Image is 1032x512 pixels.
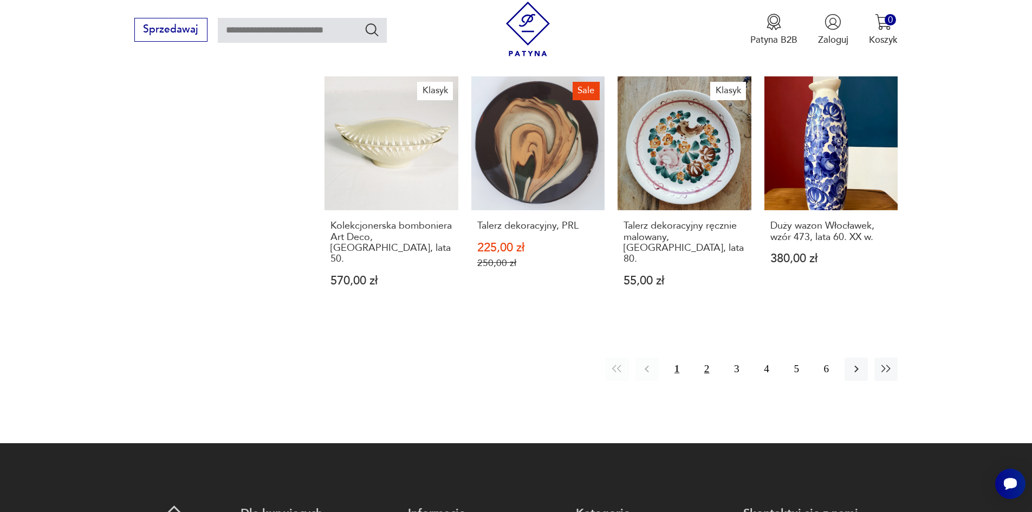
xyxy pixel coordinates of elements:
button: 3 [725,358,748,381]
img: Ikonka użytkownika [825,14,841,30]
a: SaleTalerz dekoracyjny, PRLTalerz dekoracyjny, PRL225,00 zł250,00 zł [471,76,605,312]
h3: Duży wazon Włocławek, wzór 473, lata 60. XX w. [770,221,892,243]
p: 55,00 zł [624,275,745,287]
button: Sprzedawaj [134,18,207,42]
a: KlasykTalerz dekoracyjny ręcznie malowany, Włocławek, lata 80.Talerz dekoracyjny ręcznie malowany... [618,76,751,312]
p: 570,00 zł [330,275,452,287]
button: Zaloguj [818,14,848,46]
iframe: Smartsupp widget button [995,469,1025,499]
button: 1 [665,358,689,381]
img: Patyna - sklep z meblami i dekoracjami vintage [501,2,555,56]
button: 5 [785,358,808,381]
a: KlasykKolekcjonerska bomboniera Art Deco, Włocławek, lata 50.Kolekcjonerska bomboniera Art Deco, ... [324,76,458,312]
a: Duży wazon Włocławek, wzór 473, lata 60. XX w.Duży wazon Włocławek, wzór 473, lata 60. XX w.380,0... [764,76,898,312]
h3: Talerz dekoracyjny, PRL [477,221,599,231]
p: Patyna B2B [750,34,797,46]
a: Sprzedawaj [134,26,207,35]
button: Patyna B2B [750,14,797,46]
img: Ikona koszyka [875,14,892,30]
h3: Talerz dekoracyjny ręcznie malowany, [GEOGRAPHIC_DATA], lata 80. [624,221,745,265]
div: 0 [885,14,896,25]
img: Ikona medalu [765,14,782,30]
p: 225,00 zł [477,242,599,254]
p: 380,00 zł [770,253,892,264]
button: Szukaj [364,22,380,37]
button: 4 [755,358,778,381]
button: 6 [815,358,838,381]
p: Zaloguj [818,34,848,46]
h3: Kolekcjonerska bomboniera Art Deco, [GEOGRAPHIC_DATA], lata 50. [330,221,452,265]
button: 2 [695,358,718,381]
a: Ikona medaluPatyna B2B [750,14,797,46]
button: 0Koszyk [869,14,898,46]
p: 250,00 zł [477,257,599,269]
p: Koszyk [869,34,898,46]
